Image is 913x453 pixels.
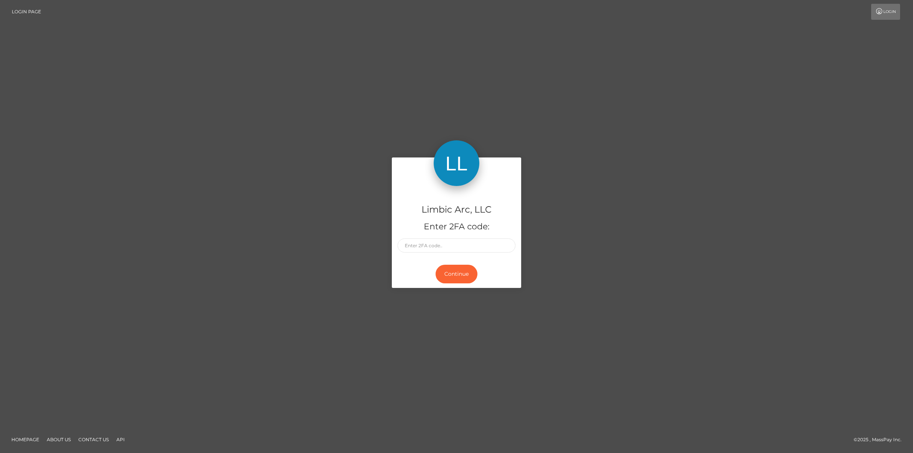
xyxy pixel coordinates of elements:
a: Login Page [12,4,41,20]
a: Contact Us [75,434,112,445]
a: Login [871,4,900,20]
a: About Us [44,434,74,445]
div: © 2025 , MassPay Inc. [854,436,907,444]
img: Limbic Arc, LLC [434,140,479,186]
a: API [113,434,128,445]
input: Enter 2FA code.. [398,238,515,253]
h5: Enter 2FA code: [398,221,515,233]
h4: Limbic Arc, LLC [398,203,515,216]
a: Homepage [8,434,42,445]
button: Continue [436,265,477,283]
